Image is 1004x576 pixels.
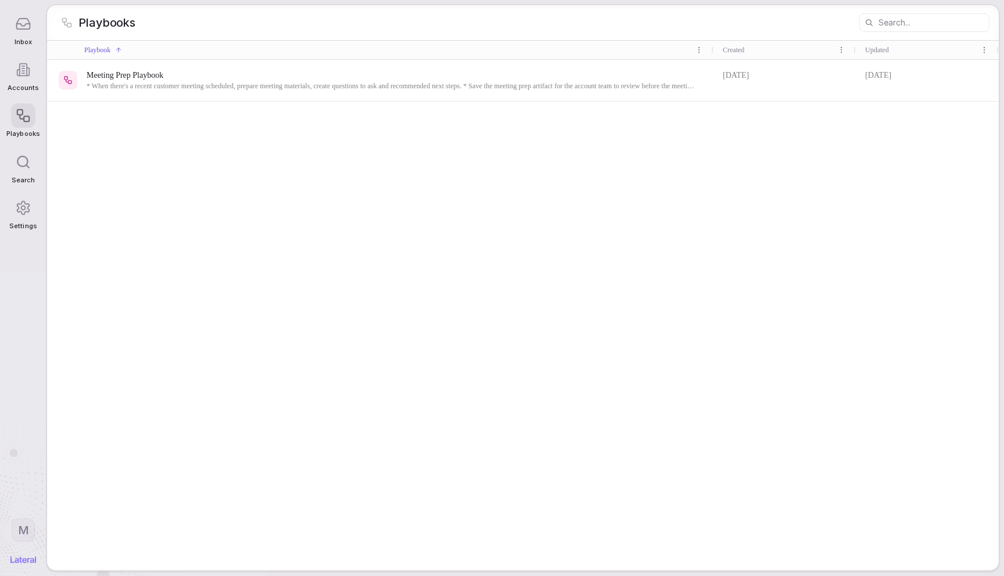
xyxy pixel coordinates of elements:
a: Accounts [6,52,40,98]
input: Search... [878,15,988,31]
span: Inbox [15,38,32,46]
span: * When there's a recent customer meeting scheduled, prepare meeting materials, create questions t... [87,81,697,91]
img: Lateral [10,556,36,563]
span: Playbook [84,45,110,55]
span: Accounts [8,84,39,92]
span: Playbooks [78,15,135,31]
span: Updated [865,45,889,55]
span: [DATE] [723,70,749,81]
a: Inbox [6,6,40,52]
a: Playbooks [6,98,40,143]
span: Search [12,177,35,184]
span: Settings [9,222,37,230]
span: Playbooks [6,130,40,138]
span: M [18,523,29,538]
span: [DATE] [865,70,891,81]
span: Meeting Prep Playbook [87,70,697,81]
span: Created [723,45,744,55]
a: Settings [6,190,40,236]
